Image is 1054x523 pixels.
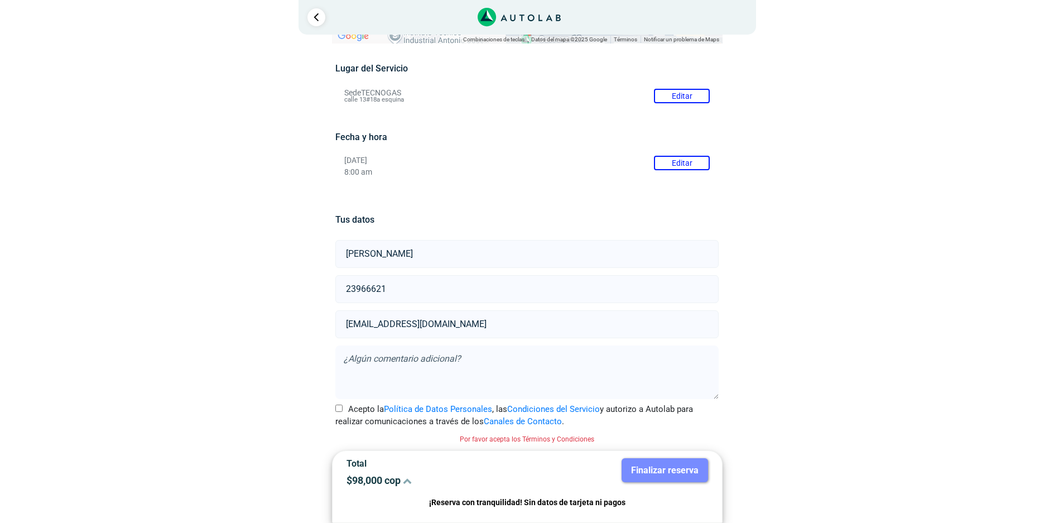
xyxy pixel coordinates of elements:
[335,63,719,74] h5: Lugar del Servicio
[335,310,719,338] input: Correo electrónico
[335,29,372,44] img: Google
[478,11,561,22] a: Link al sitio de autolab
[335,240,719,268] input: Nombre y apellido
[346,496,708,509] p: ¡Reserva con tranquilidad! Sin datos de tarjeta ni pagos
[335,29,372,44] a: Abre esta zona en Google Maps (se abre en una nueva ventana)
[335,214,719,225] h5: Tus datos
[307,8,325,26] a: Ir al paso anterior
[344,156,710,165] p: [DATE]
[335,275,719,303] input: Celular
[335,405,343,412] input: Acepto laPolítica de Datos Personales, lasCondiciones del Servicioy autorizo a Autolab para reali...
[335,132,719,142] h5: Fecha y hora
[384,404,492,414] a: Política de Datos Personales
[622,458,708,482] button: Finalizar reserva
[484,416,562,426] a: Canales de Contacto
[344,167,710,177] p: 8:00 am
[346,474,519,486] p: $ 98,000 cop
[654,156,710,170] button: Editar
[614,36,637,42] a: Términos (se abre en una nueva pestaña)
[463,36,524,44] button: Combinaciones de teclas
[335,403,719,428] label: Acepto la , las y autorizo a Autolab para realizar comunicaciones a través de los .
[346,458,519,469] p: Total
[460,435,594,443] small: Por favor acepta los Términos y Condiciones
[644,36,719,42] a: Notificar un problema de Maps
[531,36,607,42] span: Datos del mapa ©2025 Google
[507,404,600,414] a: Condiciones del Servicio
